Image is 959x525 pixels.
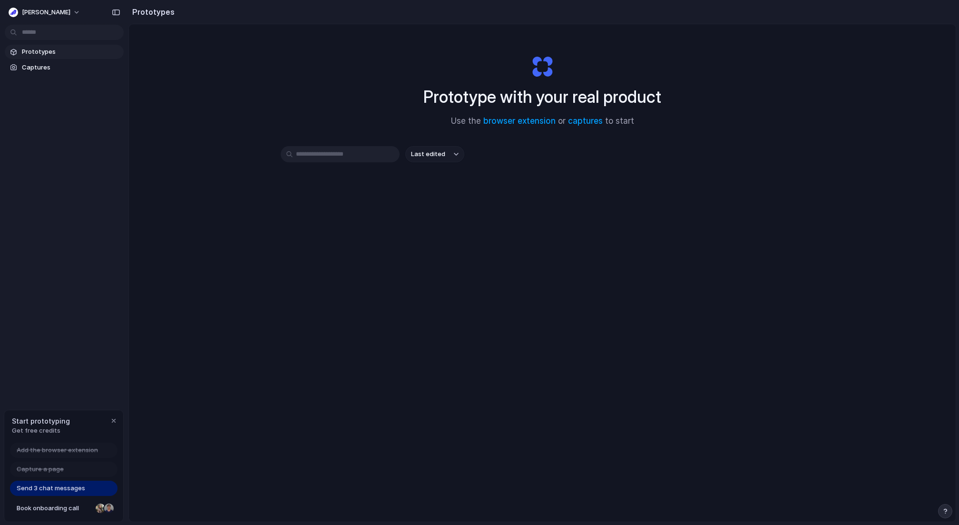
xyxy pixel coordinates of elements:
a: Prototypes [5,45,124,59]
div: Christian Iacullo [103,503,115,514]
span: Captures [22,63,120,72]
span: Get free credits [12,426,70,436]
span: Add the browser extension [17,446,98,455]
span: Send 3 chat messages [17,484,85,493]
span: Book onboarding call [17,504,92,513]
button: [PERSON_NAME] [5,5,85,20]
span: Start prototyping [12,416,70,426]
a: captures [568,116,603,126]
button: Last edited [405,146,464,162]
h1: Prototype with your real product [423,84,661,109]
a: Book onboarding call [10,501,117,516]
a: browser extension [483,116,556,126]
span: [PERSON_NAME] [22,8,70,17]
h2: Prototypes [128,6,175,18]
a: Captures [5,60,124,75]
span: Use the or to start [451,115,634,128]
span: Capture a page [17,465,64,474]
span: Prototypes [22,47,120,57]
span: Last edited [411,149,445,159]
div: Nicole Kubica [95,503,106,514]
